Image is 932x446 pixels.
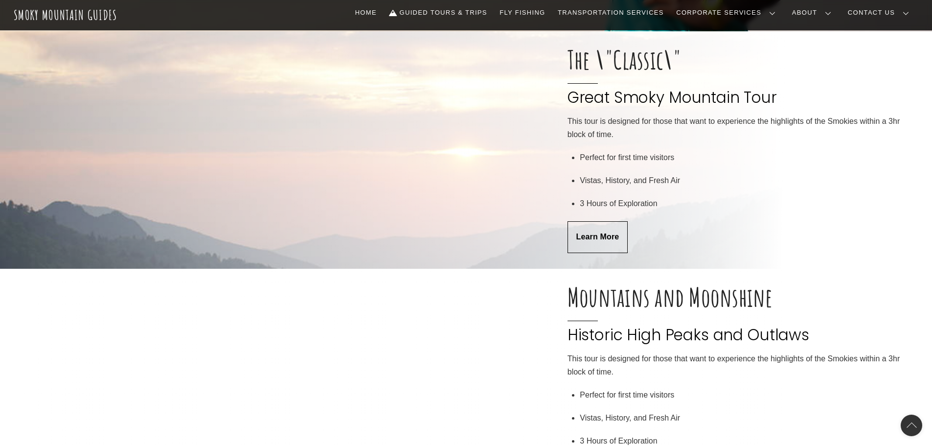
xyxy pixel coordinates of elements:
span: Learn More [576,232,619,242]
span: The \"Classic\" [568,47,916,72]
a: Home [351,2,381,23]
p: Vistas, History, and Fresh Air [580,412,916,424]
a: About [788,2,839,23]
a: Guided Tours & Trips [386,2,491,23]
p: Perfect for first time visitors [580,389,916,401]
p: This tour is designed for those that want to experience the highlights of the Smokies within a 3h... [568,115,916,141]
p: This tour is designed for those that want to experience the highlights of the Smokies within a 3h... [568,352,916,378]
span: Great Smoky Mountain Tour [568,72,916,108]
p: Vistas, History, and Fresh Air [580,174,916,187]
a: Contact Us [844,2,917,23]
span: Historic High Peaks and Outlaws [568,310,916,345]
span: Mountains and Moonshine [568,284,916,310]
a: Smoky Mountain Guides [14,7,117,23]
p: Perfect for first time visitors [580,151,916,164]
a: Transportation Services [554,2,667,23]
a: Corporate Services [672,2,783,23]
a: Fly Fishing [496,2,549,23]
a: Learn More [568,221,628,253]
p: 3 Hours of Exploration [580,197,916,210]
